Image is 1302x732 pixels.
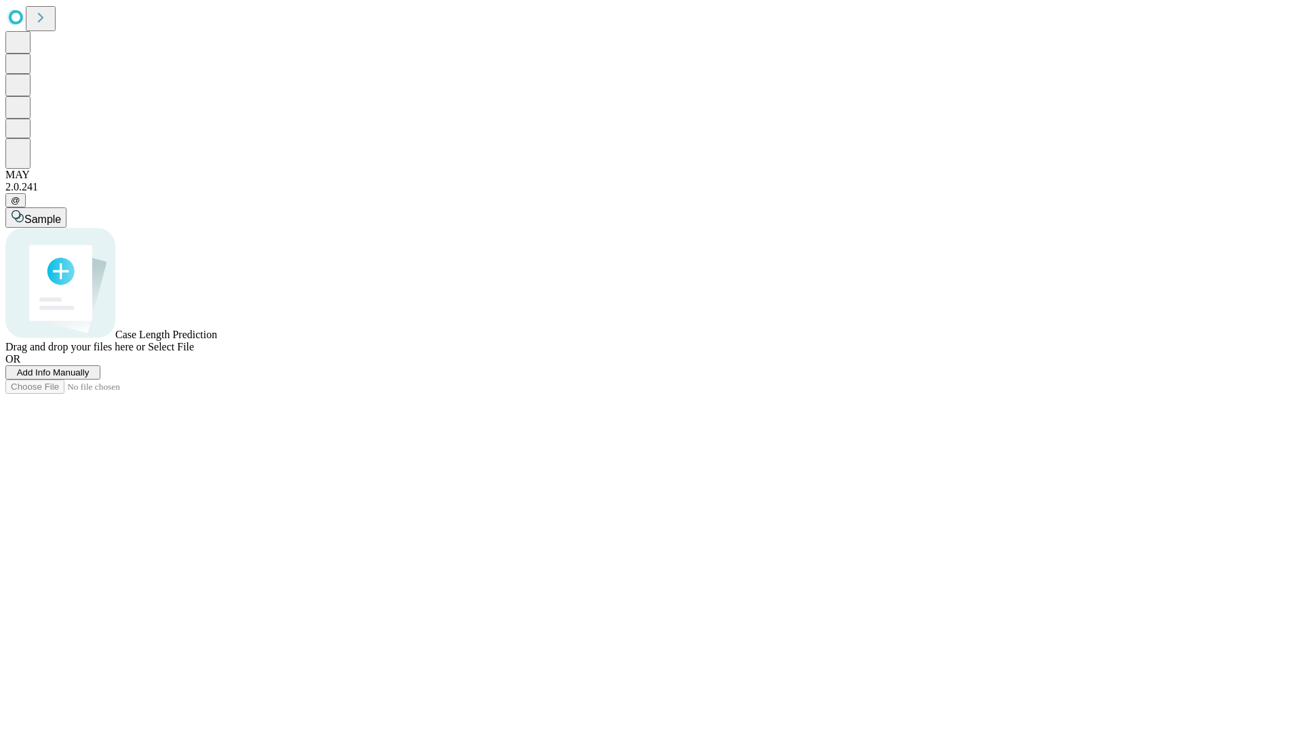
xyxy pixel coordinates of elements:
button: @ [5,193,26,207]
span: Case Length Prediction [115,329,217,340]
div: MAY [5,169,1297,181]
span: Drag and drop your files here or [5,341,145,352]
span: OR [5,353,20,365]
span: @ [11,195,20,205]
button: Add Info Manually [5,365,100,380]
div: 2.0.241 [5,181,1297,193]
span: Sample [24,213,61,225]
button: Sample [5,207,66,228]
span: Add Info Manually [17,367,90,378]
span: Select File [148,341,194,352]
